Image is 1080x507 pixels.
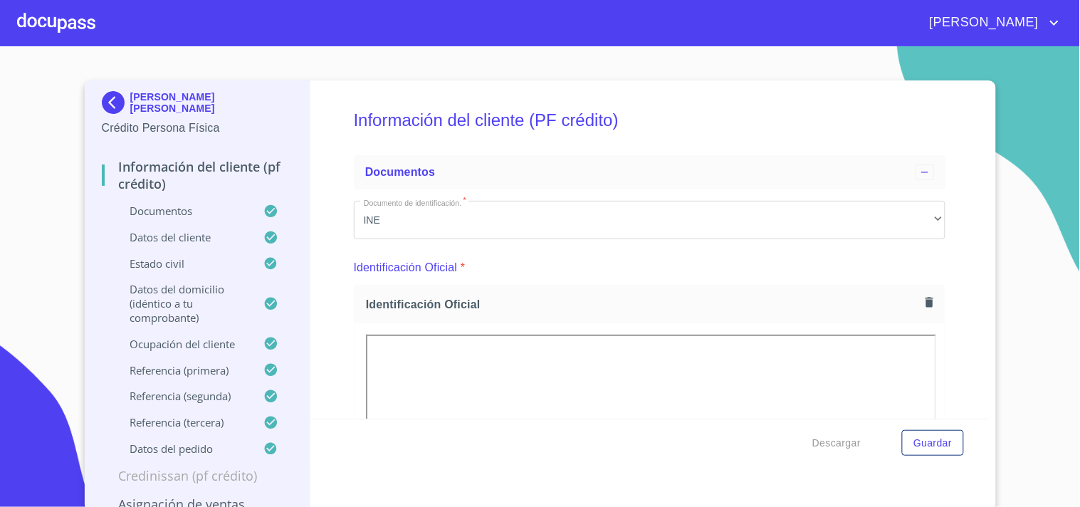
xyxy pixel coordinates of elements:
[102,230,264,244] p: Datos del cliente
[807,430,866,456] button: Descargar
[913,434,952,452] span: Guardar
[102,204,264,218] p: Documentos
[919,11,1063,34] button: account of current user
[354,91,945,150] h5: Información del cliente (PF crédito)
[812,434,861,452] span: Descargar
[354,201,945,239] div: INE
[102,415,264,429] p: Referencia (tercera)
[354,155,945,189] div: Documentos
[102,389,264,403] p: Referencia (segunda)
[102,441,264,456] p: Datos del pedido
[102,256,264,271] p: Estado Civil
[102,467,293,484] p: Credinissan (PF crédito)
[354,259,458,276] p: Identificación Oficial
[102,91,293,120] div: [PERSON_NAME] [PERSON_NAME]
[102,337,264,351] p: Ocupación del Cliente
[102,158,293,192] p: Información del cliente (PF crédito)
[102,363,264,377] p: Referencia (primera)
[102,282,264,325] p: Datos del domicilio (idéntico a tu comprobante)
[919,11,1046,34] span: [PERSON_NAME]
[102,120,293,137] p: Crédito Persona Física
[365,166,435,178] span: Documentos
[366,297,920,312] span: Identificación Oficial
[102,91,130,114] img: Docupass spot blue
[902,430,963,456] button: Guardar
[130,91,293,114] p: [PERSON_NAME] [PERSON_NAME]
